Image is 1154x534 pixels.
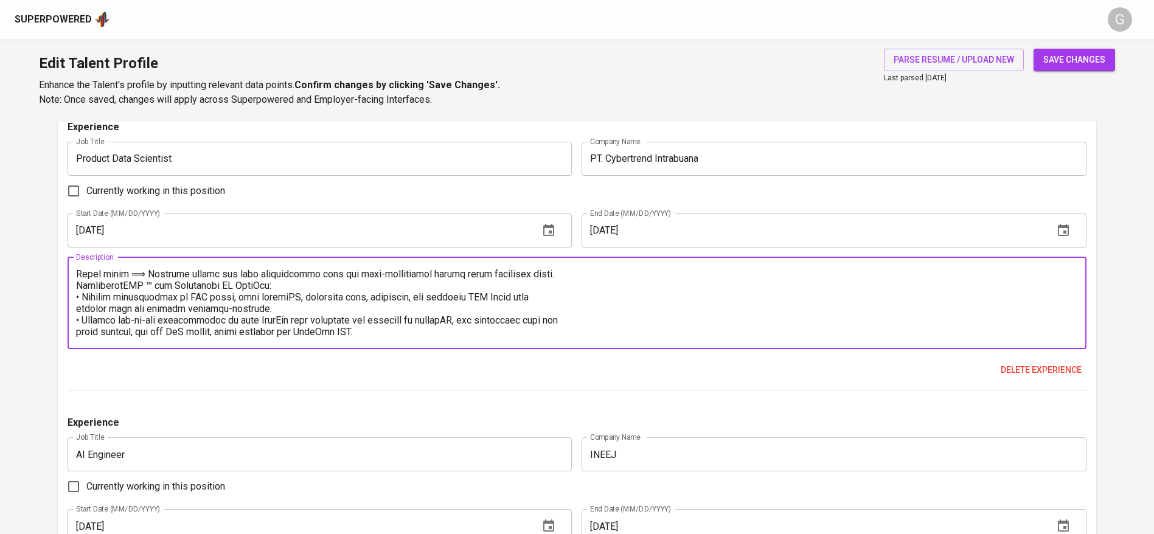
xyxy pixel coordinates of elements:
[1043,52,1105,68] span: save changes
[1108,7,1132,32] div: G
[996,359,1086,381] button: Delete experience
[894,52,1014,68] span: parse resume / upload new
[884,74,947,82] span: Last parsed [DATE]
[15,10,111,29] a: Superpoweredapp logo
[68,120,119,134] p: Experience
[86,479,225,494] span: Currently working in this position
[39,78,500,107] p: Enhance the Talent's profile by inputting relevant data points. Note: Once saved, changes will ap...
[68,415,119,430] p: Experience
[15,13,92,27] div: Superpowered
[39,49,500,78] h1: Edit Talent Profile
[884,49,1024,71] button: parse resume / upload new
[1034,49,1115,71] button: save changes
[1001,362,1082,378] span: Delete experience
[86,184,225,198] span: Currently working in this position
[94,10,111,29] img: app logo
[294,79,500,91] b: Confirm changes by clicking 'Save Changes'.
